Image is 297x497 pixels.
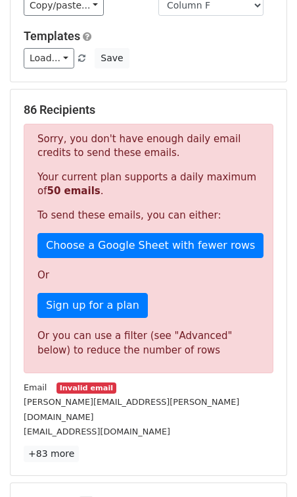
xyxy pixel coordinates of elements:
[24,382,47,392] small: Email
[24,427,170,436] small: [EMAIL_ADDRESS][DOMAIN_NAME]
[47,185,100,197] strong: 50 emails
[37,132,260,160] p: Sorry, you don't have enough daily email credits to send these emails.
[37,269,260,282] p: Or
[24,29,80,43] a: Templates
[37,209,260,222] p: To send these emails, you can either:
[37,170,260,198] p: Your current plan supports a daily maximum of .
[57,382,116,394] small: Invalid email
[24,48,74,68] a: Load...
[24,446,79,462] a: +83 more
[231,434,297,497] iframe: Chat Widget
[37,293,148,318] a: Sign up for a plan
[37,233,263,258] a: Choose a Google Sheet with fewer rows
[37,328,260,358] div: Or you can use a filter (see "Advanced" below) to reduce the number of rows
[95,48,129,68] button: Save
[24,103,273,117] h5: 86 Recipients
[24,397,239,422] small: [PERSON_NAME][EMAIL_ADDRESS][PERSON_NAME][DOMAIN_NAME]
